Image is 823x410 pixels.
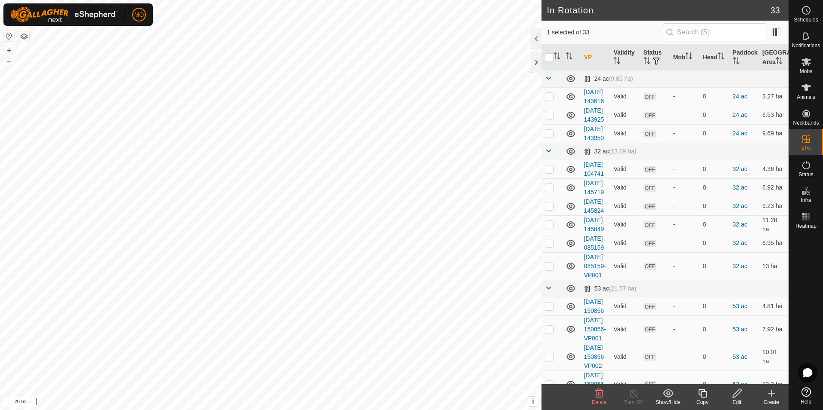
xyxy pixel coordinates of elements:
[797,95,815,100] span: Animals
[673,380,696,389] div: -
[673,325,696,334] div: -
[733,239,747,246] a: 32 ac
[580,45,610,70] th: VP
[759,106,789,124] td: 6.53 ha
[673,302,696,311] div: -
[584,298,604,314] a: [DATE] 150856
[584,107,604,123] a: [DATE] 143925
[699,252,729,280] td: 0
[699,215,729,234] td: 0
[610,234,640,252] td: Valid
[720,398,754,406] div: Edit
[237,399,269,407] a: Privacy Policy
[584,317,606,342] a: [DATE] 150856-VP001
[754,398,789,406] div: Create
[801,399,811,404] span: Help
[673,129,696,138] div: -
[584,125,604,141] a: [DATE] 143950
[584,344,606,369] a: [DATE] 150856-VP002
[733,93,747,100] a: 24 ac
[609,148,637,155] span: (13.09 ha)
[733,111,747,118] a: 24 ac
[733,130,747,137] a: 24 ac
[770,4,780,17] span: 33
[528,397,538,406] button: i
[547,5,770,15] h2: In Rotation
[610,197,640,215] td: Valid
[610,87,640,106] td: Valid
[795,223,817,229] span: Heatmap
[759,124,789,143] td: 9.69 ha
[685,398,720,406] div: Copy
[699,124,729,143] td: 0
[759,297,789,315] td: 4.81 ha
[759,87,789,106] td: 3.27 ha
[699,87,729,106] td: 0
[609,75,633,82] span: (9.85 ha)
[610,124,640,143] td: Valid
[663,23,767,41] input: Search (S)
[699,178,729,197] td: 0
[609,285,637,292] span: (21.57 ha)
[644,303,656,310] span: OFF
[801,198,811,203] span: Infra
[759,343,789,370] td: 10.91 ha
[644,130,656,138] span: OFF
[759,160,789,178] td: 4.36 ha
[644,112,656,119] span: OFF
[610,297,640,315] td: Valid
[673,183,696,192] div: -
[673,262,696,271] div: -
[584,198,604,214] a: [DATE] 145824
[673,165,696,174] div: -
[10,7,118,22] img: Gallagher Logo
[547,28,662,37] span: 1 selected of 33
[733,326,747,333] a: 53 ac
[610,160,640,178] td: Valid
[616,398,651,406] div: Turn Off
[640,45,670,70] th: Status
[699,197,729,215] td: 0
[759,315,789,343] td: 7.92 ha
[759,234,789,252] td: 6.95 ha
[718,54,724,61] p-sorticon: Activate to sort
[644,353,656,361] span: OFF
[670,45,699,70] th: Mob
[610,252,640,280] td: Valid
[699,343,729,370] td: 0
[644,263,656,270] span: OFF
[584,89,604,104] a: [DATE] 143616
[644,381,656,388] span: OFF
[613,58,620,65] p-sorticon: Activate to sort
[699,315,729,343] td: 0
[4,45,14,55] button: +
[759,370,789,398] td: 13.2 ha
[759,252,789,280] td: 13 ha
[673,239,696,248] div: -
[644,58,650,65] p-sorticon: Activate to sort
[610,106,640,124] td: Valid
[685,54,692,61] p-sorticon: Activate to sort
[759,178,789,197] td: 6.92 ha
[19,31,29,42] button: Map Layers
[584,180,604,196] a: [DATE] 145719
[584,285,636,292] div: 53 ac
[4,31,14,41] button: Reset Map
[584,254,606,278] a: [DATE] 085159-VP001
[644,184,656,192] span: OFF
[733,263,747,269] a: 32 ac
[644,93,656,101] span: OFF
[584,161,604,177] a: [DATE] 104741
[794,17,818,22] span: Schedules
[699,45,729,70] th: Head
[644,221,656,229] span: OFF
[673,220,696,229] div: -
[699,160,729,178] td: 0
[673,202,696,211] div: -
[733,165,747,172] a: 32 ac
[733,221,747,228] a: 32 ac
[584,217,604,233] a: [DATE] 145849
[733,184,747,191] a: 32 ac
[729,45,759,70] th: Paddock
[644,326,656,333] span: OFF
